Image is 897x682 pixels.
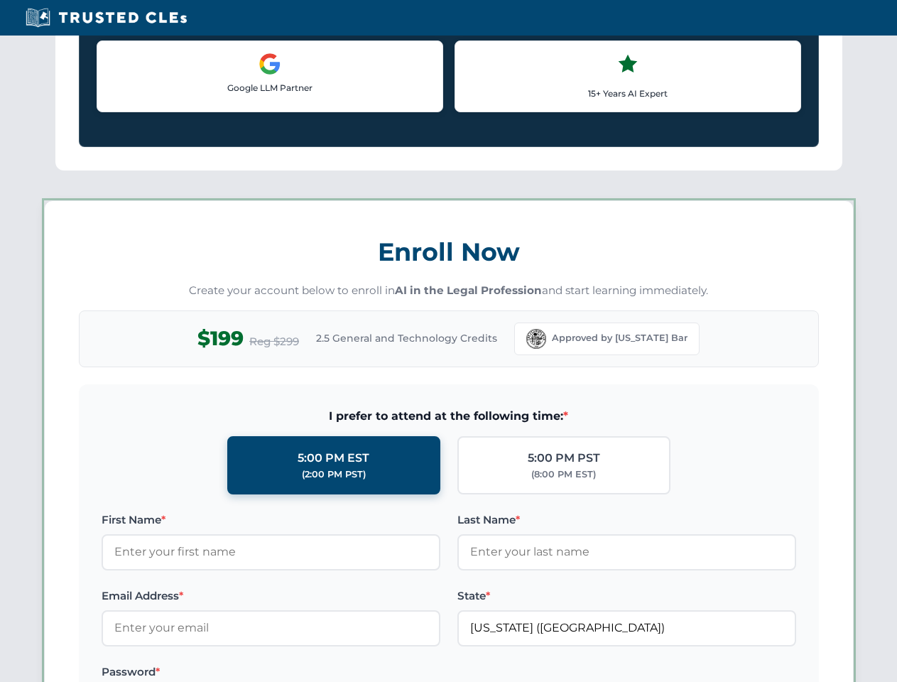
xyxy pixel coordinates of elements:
img: Trusted CLEs [21,7,191,28]
span: I prefer to attend at the following time: [102,407,796,426]
label: Email Address [102,588,440,605]
span: $199 [197,323,244,354]
input: Enter your last name [457,534,796,570]
input: Florida (FL) [457,610,796,646]
h3: Enroll Now [79,229,819,274]
img: Florida Bar [526,329,546,349]
input: Enter your first name [102,534,440,570]
div: 5:00 PM EST [298,449,369,467]
img: Google [259,53,281,75]
label: Last Name [457,511,796,529]
p: Google LLM Partner [109,81,431,94]
strong: AI in the Legal Profession [395,283,542,297]
div: (2:00 PM PST) [302,467,366,482]
span: 2.5 General and Technology Credits [316,330,497,346]
label: State [457,588,796,605]
div: (8:00 PM EST) [531,467,596,482]
span: Approved by [US_STATE] Bar [552,331,687,345]
label: Password [102,664,440,681]
label: First Name [102,511,440,529]
input: Enter your email [102,610,440,646]
span: Reg $299 [249,333,299,350]
p: Create your account below to enroll in and start learning immediately. [79,283,819,299]
p: 15+ Years AI Expert [467,87,789,100]
div: 5:00 PM PST [528,449,600,467]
